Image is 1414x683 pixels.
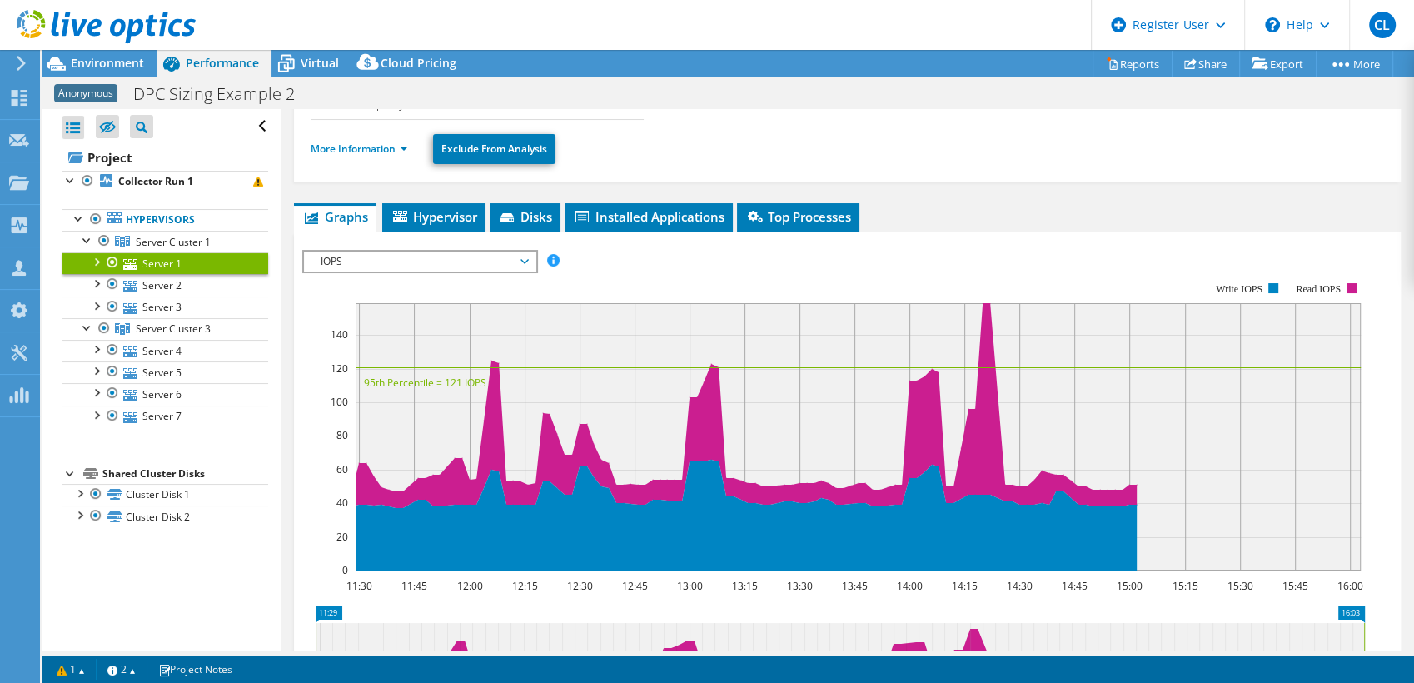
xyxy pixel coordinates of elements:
a: Server 4 [62,340,268,361]
text: 12:30 [567,579,593,593]
text: 100 [331,395,348,409]
text: 13:00 [677,579,703,593]
a: Exclude From Analysis [433,134,555,164]
span: Environment [71,55,144,71]
a: Server 7 [62,406,268,427]
text: 120 [331,361,348,376]
a: Server 2 [62,274,268,296]
span: Server Cluster 1 [136,235,211,249]
a: Collector Run 1 [62,171,268,192]
text: 40 [336,496,348,510]
a: Server Cluster 3 [62,318,268,340]
b: Collector Run 1 [118,174,193,188]
b: 1.00 GiB [439,97,478,112]
a: Cluster Disk 2 [62,506,268,527]
span: Hypervisor [391,208,477,225]
text: Read IOPS [1297,283,1342,295]
div: Shared Cluster Disks [102,464,268,484]
h1: DPC Sizing Example 2 [126,85,321,103]
span: Disks [498,208,552,225]
text: 0 [342,563,348,577]
text: 16:00 [1337,579,1363,593]
text: 13:45 [842,579,868,593]
a: Export [1239,51,1317,77]
text: 12:45 [622,579,648,593]
span: Graphs [302,208,368,225]
span: Virtual [301,55,339,71]
a: More Information [311,142,408,156]
text: 14:45 [1062,579,1088,593]
a: Share [1172,51,1240,77]
text: 14:00 [897,579,923,593]
text: Write IOPS [1217,283,1263,295]
text: 13:15 [732,579,758,593]
span: Server Cluster 3 [136,322,211,336]
text: 12:00 [457,579,483,593]
a: Project Notes [147,659,244,680]
text: 20 [336,530,348,544]
text: 15:45 [1282,579,1308,593]
a: Hypervisors [62,209,268,231]
text: 95th Percentile = 121 IOPS [364,376,486,390]
text: 60 [336,462,348,476]
svg: \n [1265,17,1280,32]
span: Anonymous [54,84,117,102]
a: Server 1 [62,252,268,274]
span: Cloud Pricing [381,55,456,71]
span: Installed Applications [573,208,724,225]
span: Performance [186,55,259,71]
span: CL [1369,12,1396,38]
a: More [1316,51,1393,77]
a: Reports [1093,51,1173,77]
a: Project [62,144,268,171]
a: Server Cluster 1 [62,231,268,252]
span: IOPS [312,252,526,272]
text: 11:45 [401,579,427,593]
text: 13:30 [787,579,813,593]
a: 1 [45,659,97,680]
text: 140 [331,327,348,341]
text: 80 [336,428,348,442]
a: Server 6 [62,383,268,405]
text: 11:30 [346,579,372,593]
a: Cluster Disk 1 [62,484,268,506]
text: 15:30 [1227,579,1253,593]
text: 12:15 [512,579,538,593]
text: 14:30 [1007,579,1033,593]
a: 2 [96,659,147,680]
text: 15:00 [1117,579,1143,593]
text: 14:15 [952,579,978,593]
a: Server 5 [62,361,268,383]
text: 15:15 [1173,579,1198,593]
a: Server 3 [62,297,268,318]
span: Top Processes [745,208,851,225]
